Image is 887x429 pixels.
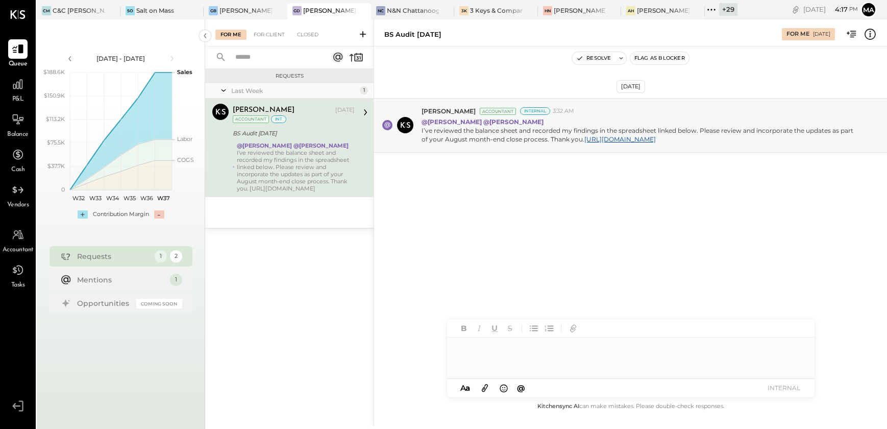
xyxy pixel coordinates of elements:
[503,322,516,335] button: Strikethrough
[422,126,856,144] div: I’ve reviewed the balance sheet and recorded my findings in the spreadsheet linked below. Please ...
[473,322,486,335] button: Italic
[303,6,356,15] div: [PERSON_NAME] Downtown
[77,275,165,285] div: Mentions
[572,52,615,64] button: Resolve
[47,162,65,170] text: $37.7K
[459,6,469,15] div: 3K
[215,30,247,40] div: For Me
[630,52,689,64] button: Flag as Blocker
[136,6,174,15] div: Salt on Mass
[488,322,501,335] button: Underline
[3,246,34,255] span: Accountant
[520,107,550,115] div: Internal
[123,195,135,202] text: W35
[626,6,635,15] div: AH
[249,30,290,40] div: For Client
[9,60,28,69] span: Queue
[7,130,29,139] span: Balance
[233,105,294,115] div: [PERSON_NAME]
[554,6,606,15] div: [PERSON_NAME]'s Nashville
[786,30,809,38] div: For Me
[384,30,441,39] div: BS Audit [DATE]
[89,195,102,202] text: W33
[78,210,88,219] div: +
[293,142,349,149] strong: @[PERSON_NAME]
[11,281,25,290] span: Tasks
[566,322,580,335] button: Add URL
[1,39,35,69] a: Queue
[157,195,169,202] text: W37
[1,260,35,290] a: Tasks
[292,30,324,40] div: Closed
[170,274,182,286] div: 1
[422,107,476,115] span: [PERSON_NAME]
[209,6,218,15] div: GB
[637,6,689,15] div: [PERSON_NAME] Hoboken
[360,86,368,94] div: 1
[210,73,368,80] div: Requests
[231,86,357,95] div: Last Week
[72,195,84,202] text: W32
[517,383,525,393] span: @
[177,135,192,142] text: Labor
[43,68,65,76] text: $188.6K
[584,135,656,143] a: [URL][DOMAIN_NAME]
[543,6,552,15] div: HN
[219,6,272,15] div: [PERSON_NAME] Back Bay
[422,118,482,126] strong: @[PERSON_NAME]
[140,195,153,202] text: W36
[813,31,830,38] div: [DATE]
[155,250,167,263] div: 1
[47,139,65,146] text: $75.5K
[237,142,292,149] strong: @[PERSON_NAME]
[1,180,35,210] a: Vendors
[470,6,523,15] div: 3 Keys & Company
[457,322,471,335] button: Bold
[12,95,24,104] span: P&L
[617,80,645,93] div: [DATE]
[7,201,29,210] span: Vendors
[78,54,164,63] div: [DATE] - [DATE]
[335,106,355,114] div: [DATE]
[553,107,574,115] span: 3:32 AM
[53,6,105,15] div: C&C [PERSON_NAME] LLC
[42,6,51,15] div: CM
[170,250,182,263] div: 2
[543,322,556,335] button: Ordered List
[803,5,858,14] div: [DATE]
[527,322,540,335] button: Unordered List
[46,115,65,123] text: $113.2K
[93,210,149,219] div: Contribution Margin
[860,2,877,18] button: Ma
[233,115,269,123] div: Accountant
[791,4,801,15] div: copy link
[465,383,470,393] span: a
[237,149,355,192] div: I’ve reviewed the balance sheet and recorded my findings in the spreadsheet linked below. Please ...
[177,156,194,163] text: COGS
[1,75,35,104] a: P&L
[376,6,385,15] div: NC
[11,165,24,175] span: Cash
[233,128,352,138] div: BS Audit [DATE]
[126,6,135,15] div: So
[1,225,35,255] a: Accountant
[1,145,35,175] a: Cash
[77,298,131,308] div: Opportunities
[483,118,544,126] strong: @[PERSON_NAME]
[457,383,474,394] button: Aa
[154,210,164,219] div: -
[136,299,182,308] div: Coming Soon
[61,186,65,193] text: 0
[763,381,804,395] button: INTERNAL
[387,6,439,15] div: N&N Chattanooga, LLC
[271,115,286,123] div: int
[77,251,150,261] div: Requests
[177,68,192,76] text: Sales
[106,195,119,202] text: W34
[44,92,65,99] text: $150.9K
[1,110,35,139] a: Balance
[292,6,302,15] div: GD
[719,3,737,16] div: + 29
[480,108,516,115] div: Accountant
[514,382,528,394] button: @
